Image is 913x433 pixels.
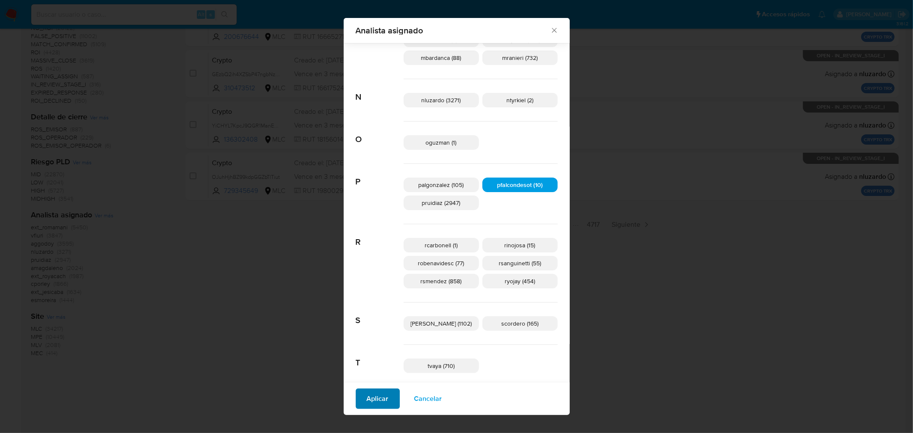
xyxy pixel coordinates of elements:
span: mbardanca (88) [421,53,461,62]
div: oguzman (1) [404,135,479,150]
div: ryojay (454) [482,274,558,288]
div: [PERSON_NAME] (1102) [404,316,479,331]
span: [PERSON_NAME] (1102) [410,319,472,328]
div: rcarbonell (1) [404,238,479,252]
div: ntyrkiel (2) [482,93,558,107]
button: Cancelar [403,389,453,409]
span: ryojay (454) [505,277,535,285]
div: rsanguinetti (55) [482,256,558,270]
span: ntyrkiel (2) [506,96,533,104]
span: R [356,224,404,247]
div: rinojosa (15) [482,238,558,252]
div: mranieri (732) [482,50,558,65]
span: palgonzalez (105) [419,181,464,189]
div: mbardanca (88) [404,50,479,65]
button: Cerrar [550,26,558,34]
div: nluzardo (3271) [404,93,479,107]
span: rcarbonell (1) [425,241,458,249]
div: scordero (165) [482,316,558,331]
span: Aplicar [367,389,389,408]
span: O [356,122,404,145]
span: S [356,303,404,326]
span: oguzman (1) [426,138,457,147]
div: pfalcondesot (10) [482,178,558,192]
span: scordero (165) [501,319,538,328]
span: pfalcondesot (10) [497,181,543,189]
span: rsmendez (858) [421,277,462,285]
span: tvaya (710) [428,362,455,370]
span: robenavidesc (77) [418,259,464,267]
span: T [356,345,404,368]
span: nluzardo (3271) [422,96,461,104]
span: rsanguinetti (55) [499,259,541,267]
div: palgonzalez (105) [404,178,479,192]
span: Analista asignado [356,26,550,35]
div: tvaya (710) [404,359,479,373]
span: N [356,79,404,102]
span: P [356,164,404,187]
span: mranieri (732) [502,53,538,62]
div: pruidiaz (2947) [404,196,479,210]
span: pruidiaz (2947) [422,199,461,207]
span: Cancelar [414,389,442,408]
div: rsmendez (858) [404,274,479,288]
button: Aplicar [356,389,400,409]
span: rinojosa (15) [505,241,535,249]
div: robenavidesc (77) [404,256,479,270]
